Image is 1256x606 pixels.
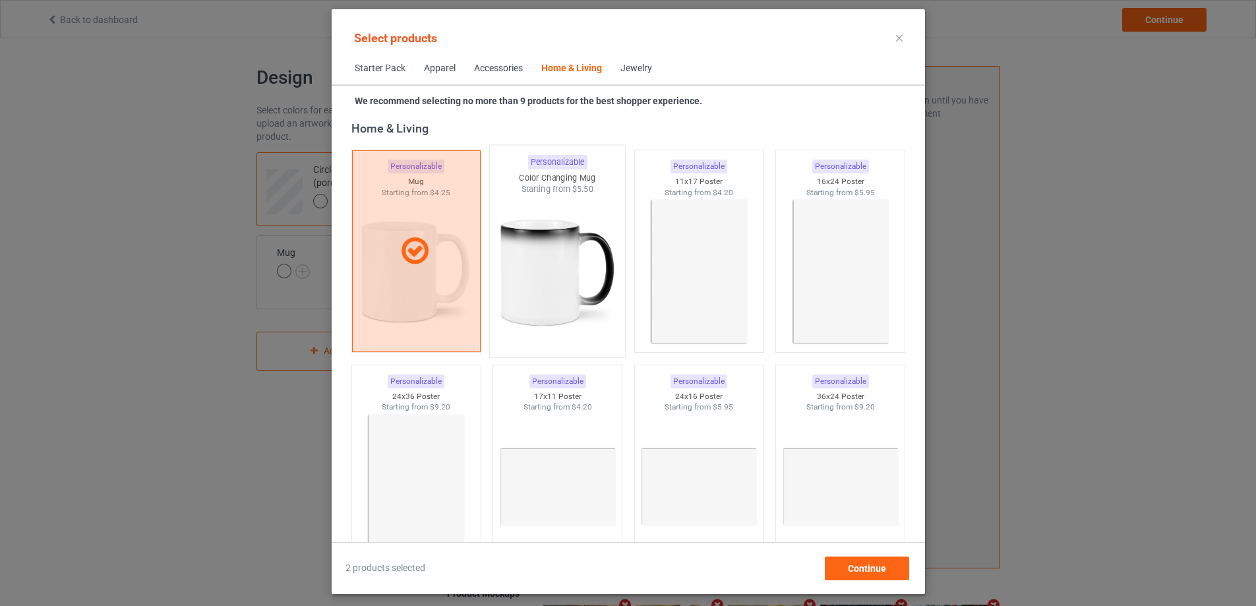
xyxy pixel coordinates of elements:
[781,413,899,561] img: regular.jpg
[776,187,905,198] div: Starting from
[351,391,480,402] div: 24x36 Poster
[824,557,909,580] div: Continue
[634,391,763,402] div: 24x16 Poster
[812,160,868,173] div: Personalizable
[847,563,885,574] span: Continue
[620,62,652,75] div: Jewelry
[424,62,456,75] div: Apparel
[634,187,763,198] div: Starting from
[351,121,911,136] div: Home & Living
[357,413,475,561] img: regular.jpg
[351,402,480,413] div: Starting from
[634,402,763,413] div: Starting from
[713,188,733,197] span: $4.20
[671,375,727,388] div: Personalizable
[781,198,899,346] img: regular.jpg
[490,184,625,195] div: Starting from
[388,375,444,388] div: Personalizable
[474,62,523,75] div: Accessories
[713,402,733,411] span: $5.95
[493,402,622,413] div: Starting from
[354,31,437,45] span: Select products
[493,391,622,402] div: 17x11 Poster
[355,96,702,106] strong: We recommend selecting no more than 9 products for the best shopper experience.
[812,375,868,388] div: Personalizable
[640,413,758,561] img: regular.jpg
[854,188,874,197] span: $5.95
[634,176,763,187] div: 11x17 Poster
[640,198,758,346] img: regular.jpg
[854,402,874,411] span: $9.20
[541,62,602,75] div: Home & Living
[776,176,905,187] div: 16x24 Poster
[490,172,625,183] div: Color Changing Mug
[671,160,727,173] div: Personalizable
[345,53,415,84] span: Starter Pack
[776,402,905,413] div: Starting from
[430,402,450,411] span: $9.20
[572,185,593,195] span: $5.50
[498,413,616,561] img: regular.jpg
[495,195,619,350] img: regular.jpg
[529,375,585,388] div: Personalizable
[527,156,587,170] div: Personalizable
[776,391,905,402] div: 36x24 Poster
[571,402,591,411] span: $4.20
[345,562,425,575] span: 2 products selected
